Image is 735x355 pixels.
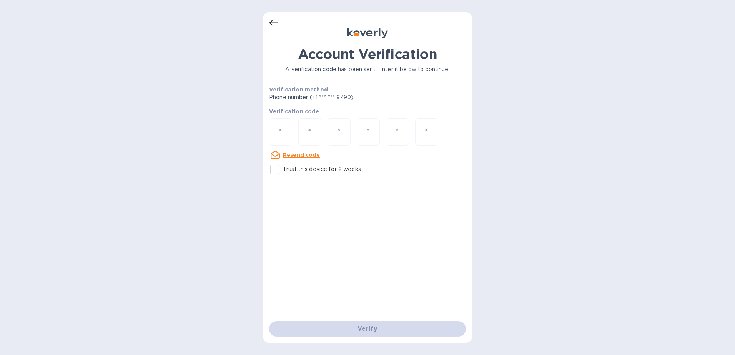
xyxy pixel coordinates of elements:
u: Resend code [283,152,320,158]
p: Phone number (+1 *** *** 9790) [269,93,412,101]
b: Verification method [269,86,328,93]
h1: Account Verification [269,46,466,62]
p: A verification code has been sent. Enter it below to continue. [269,65,466,73]
p: Verification code [269,108,466,115]
p: Trust this device for 2 weeks [283,165,361,173]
